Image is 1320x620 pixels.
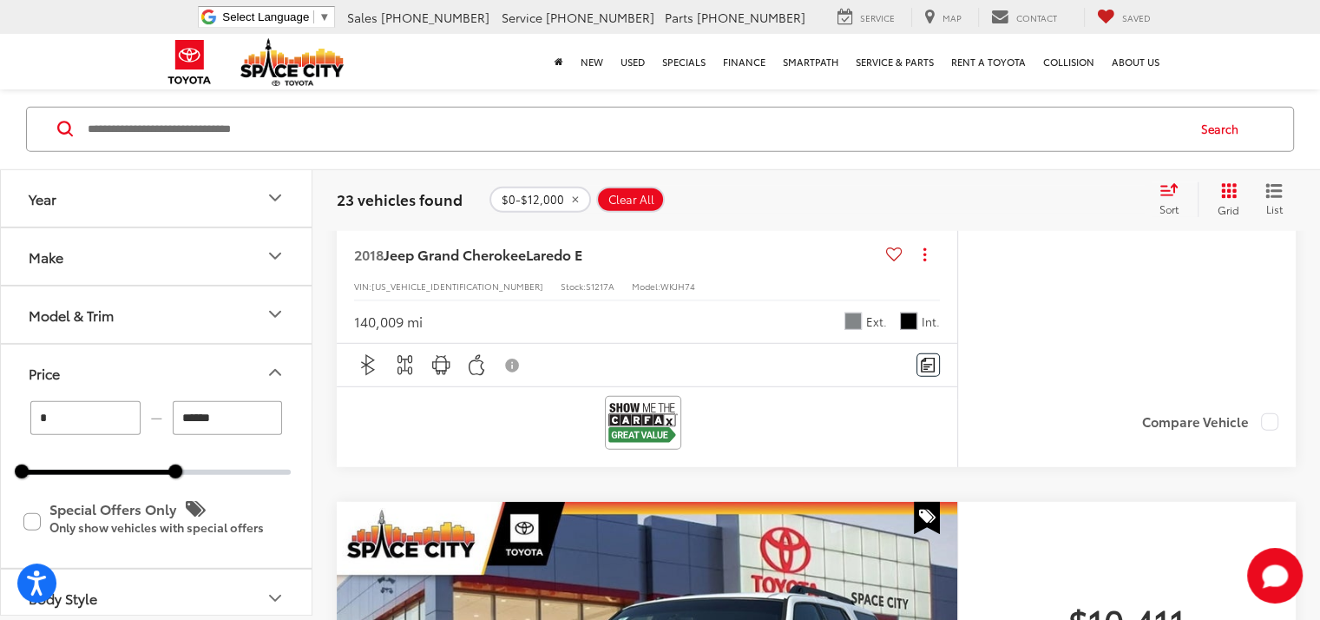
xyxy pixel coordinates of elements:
button: Select sort value [1151,182,1198,217]
span: Service [502,9,542,26]
span: Stock: [561,280,586,293]
span: Parts [665,9,693,26]
input: Search by Make, Model, or Keyword [86,109,1185,150]
span: Saved [1122,11,1151,24]
span: Ext. [866,313,887,330]
a: Rent a Toyota [942,34,1034,89]
span: Service [860,11,895,24]
button: Model & TrimModel & Trim [1,287,313,343]
span: S1217A [586,280,614,293]
a: Specials [653,34,714,89]
span: Map [942,11,962,24]
button: Grid View [1198,182,1252,217]
button: Toggle Chat Window [1247,548,1303,604]
div: Year [29,190,56,207]
span: Clear All [608,193,654,207]
span: Jeep Grand Cherokee [384,244,526,264]
button: List View [1252,182,1296,217]
a: Map [911,8,975,27]
span: Special [914,502,940,535]
span: Billet Silver Metallic Clearcoat [844,313,862,330]
button: Actions [910,240,940,270]
img: Android Auto [430,354,452,376]
div: Make [265,246,286,267]
a: Finance [714,34,774,89]
a: Collision [1034,34,1103,89]
span: Grid [1218,202,1239,217]
a: Contact [978,8,1070,27]
span: Contact [1016,11,1057,24]
img: Space City Toyota [240,38,345,86]
span: Sales [347,9,378,26]
label: Compare Vehicle [1142,413,1278,431]
span: WKJH74 [660,280,695,293]
a: Service & Parts [847,34,942,89]
svg: Start Chat [1247,548,1303,604]
a: New [572,34,612,89]
div: Body Style [29,590,97,606]
span: [PHONE_NUMBER] [697,9,805,26]
span: $0-$12,000 [502,193,564,207]
div: Model & Trim [265,304,286,325]
input: minimum Buy price [30,401,141,435]
span: ​ [313,10,314,23]
div: Year [265,188,286,208]
input: maximum Buy price [173,401,283,435]
button: View Disclaimer [498,347,528,384]
button: YearYear [1,170,313,227]
a: SmartPath [774,34,847,89]
a: My Saved Vehicles [1084,8,1164,27]
span: Select Language [222,10,309,23]
span: Sort [1159,201,1179,216]
span: dropdown dots [923,247,926,261]
a: 2018Jeep Grand CherokeeLaredo E [354,245,879,264]
button: Clear All [596,187,665,213]
span: VIN: [354,280,371,293]
img: Comments [921,358,935,373]
button: MakeMake [1,228,313,285]
div: Body Style [265,588,286,609]
a: About Us [1103,34,1168,89]
span: List [1265,201,1283,216]
div: Model & Trim [29,307,114,323]
img: 4WD/AWD [394,354,416,376]
img: Apple CarPlay [466,354,488,376]
a: Used [612,34,653,89]
button: PricePrice [1,345,313,401]
a: Home [546,34,572,89]
span: — [146,411,167,425]
img: Bluetooth® [358,354,379,376]
span: [PHONE_NUMBER] [381,9,489,26]
span: 2018 [354,244,384,264]
div: Price [265,362,286,383]
p: Only show vehicles with special offers [49,522,289,534]
div: Make [29,248,63,265]
label: Special Offers Only [23,494,289,551]
span: ▼ [319,10,330,23]
button: Search [1185,108,1264,151]
span: [US_VEHICLE_IDENTIFICATION_NUMBER] [371,280,543,293]
div: 140,009 mi [354,312,423,332]
span: [PHONE_NUMBER] [546,9,654,26]
span: Black [900,313,917,330]
button: remove 0-12000 [489,187,591,213]
span: Model: [632,280,660,293]
a: Select Language​ [222,10,330,23]
a: Service [824,8,908,27]
span: Int. [922,313,940,330]
img: Toyota [157,34,222,90]
span: 23 vehicles found [337,188,463,209]
img: View CARFAX report [608,399,678,445]
button: Comments [916,353,940,377]
span: Laredo E [526,244,582,264]
div: Price [29,365,60,381]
